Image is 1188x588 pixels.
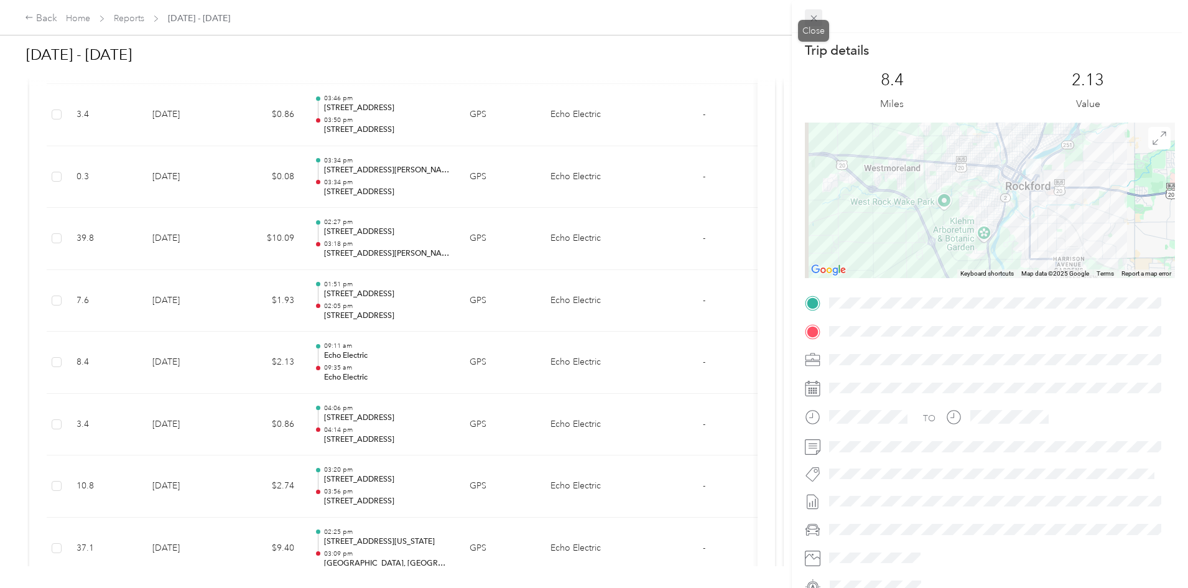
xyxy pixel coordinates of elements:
[1072,70,1104,90] p: 2.13
[1076,96,1100,112] p: Value
[808,262,849,278] a: Open this area in Google Maps (opens a new window)
[1118,518,1188,588] iframe: Everlance-gr Chat Button Frame
[923,412,935,425] div: TO
[1097,270,1114,277] a: Terms (opens in new tab)
[881,70,904,90] p: 8.4
[960,269,1014,278] button: Keyboard shortcuts
[1021,270,1089,277] span: Map data ©2025 Google
[1121,270,1171,277] a: Report a map error
[880,96,904,112] p: Miles
[808,262,849,278] img: Google
[798,20,829,42] div: Close
[805,42,869,59] p: Trip details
